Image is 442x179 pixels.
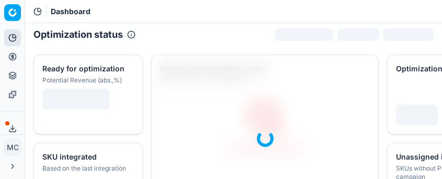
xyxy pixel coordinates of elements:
nav: breadcrumb [51,6,90,17]
div: Potential Revenue (abs.,%) [42,76,132,85]
span: MC [5,140,20,155]
div: Based on the last integration [42,164,132,173]
button: MC [4,139,21,156]
div: Ready for optimization [42,64,132,74]
span: Dashboard [51,6,90,17]
h2: Optimization status [33,27,123,42]
div: SKU integrated [42,152,132,162]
